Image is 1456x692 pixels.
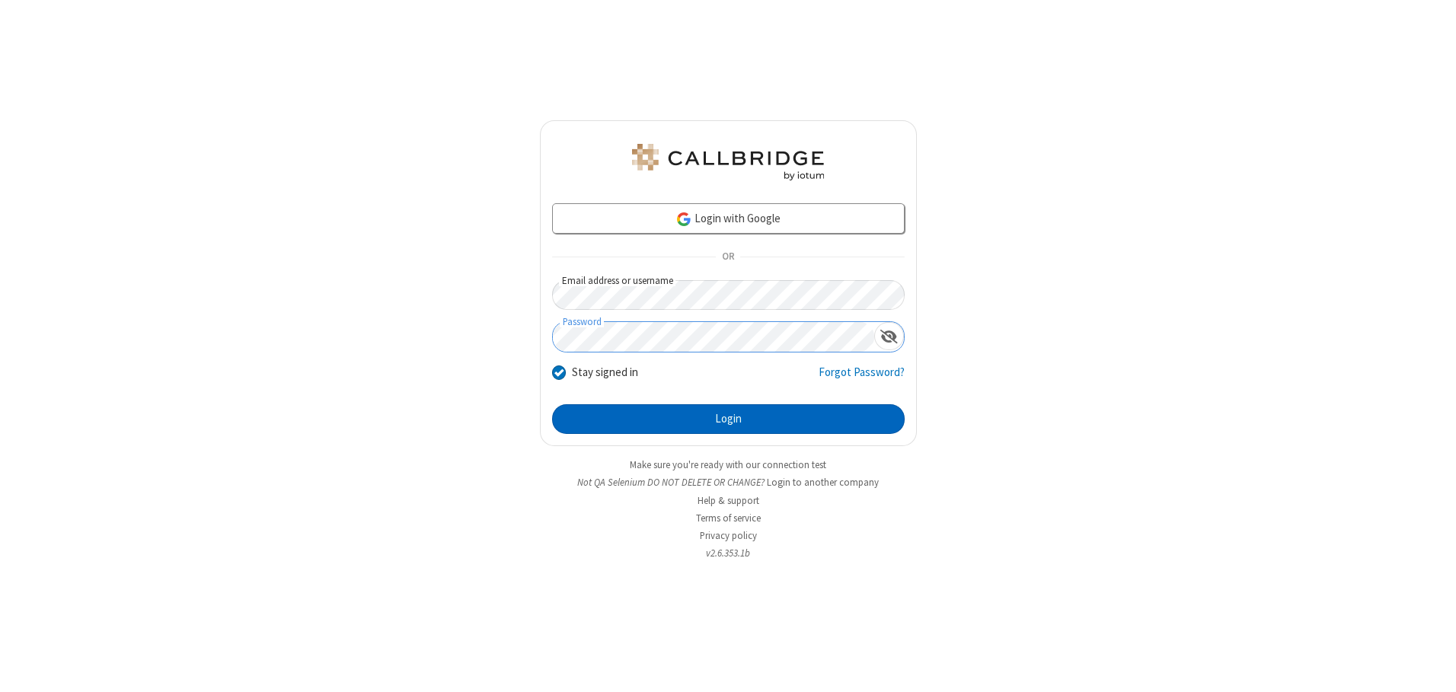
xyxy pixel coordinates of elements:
img: google-icon.png [675,211,692,228]
label: Stay signed in [572,364,638,381]
a: Privacy policy [700,529,757,542]
button: Login [552,404,905,435]
div: Show password [874,322,904,350]
li: Not QA Selenium DO NOT DELETE OR CHANGE? [540,475,917,490]
button: Login to another company [767,475,879,490]
a: Terms of service [696,512,761,525]
a: Forgot Password? [819,364,905,393]
a: Make sure you're ready with our connection test [630,458,826,471]
input: Password [553,322,874,352]
input: Email address or username [552,280,905,310]
img: QA Selenium DO NOT DELETE OR CHANGE [629,144,827,180]
li: v2.6.353.1b [540,546,917,560]
a: Help & support [698,494,759,507]
span: OR [716,247,740,268]
a: Login with Google [552,203,905,234]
